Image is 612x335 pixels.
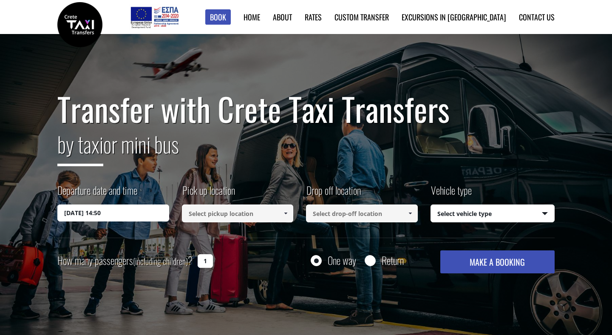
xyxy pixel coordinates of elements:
[205,9,231,25] a: Book
[57,183,137,204] label: Departure date and time
[57,128,103,166] span: by taxi
[431,183,472,204] label: Vehicle type
[182,183,235,204] label: Pick up location
[279,204,293,222] a: Show All Items
[328,255,356,266] label: One way
[57,250,193,271] label: How many passengers ?
[182,204,294,222] input: Select pickup location
[57,127,555,173] h2: or mini bus
[402,11,506,23] a: Excursions in [GEOGRAPHIC_DATA]
[57,91,555,127] h1: Transfer with Crete Taxi Transfers
[440,250,555,273] button: MAKE A BOOKING
[431,205,555,223] span: Select vehicle type
[273,11,292,23] a: About
[57,19,102,28] a: Crete Taxi Transfers | Safe Taxi Transfer Services from to Heraklion Airport, Chania Airport, Ret...
[334,11,389,23] a: Custom Transfer
[129,4,180,30] img: e-bannersEUERDF180X90.jpg
[403,204,417,222] a: Show All Items
[382,255,404,266] label: Return
[57,2,102,47] img: Crete Taxi Transfers | Safe Taxi Transfer Services from to Heraklion Airport, Chania Airport, Ret...
[133,255,188,267] small: (including children)
[306,204,418,222] input: Select drop-off location
[519,11,555,23] a: Contact us
[306,183,361,204] label: Drop off location
[305,11,322,23] a: Rates
[244,11,260,23] a: Home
